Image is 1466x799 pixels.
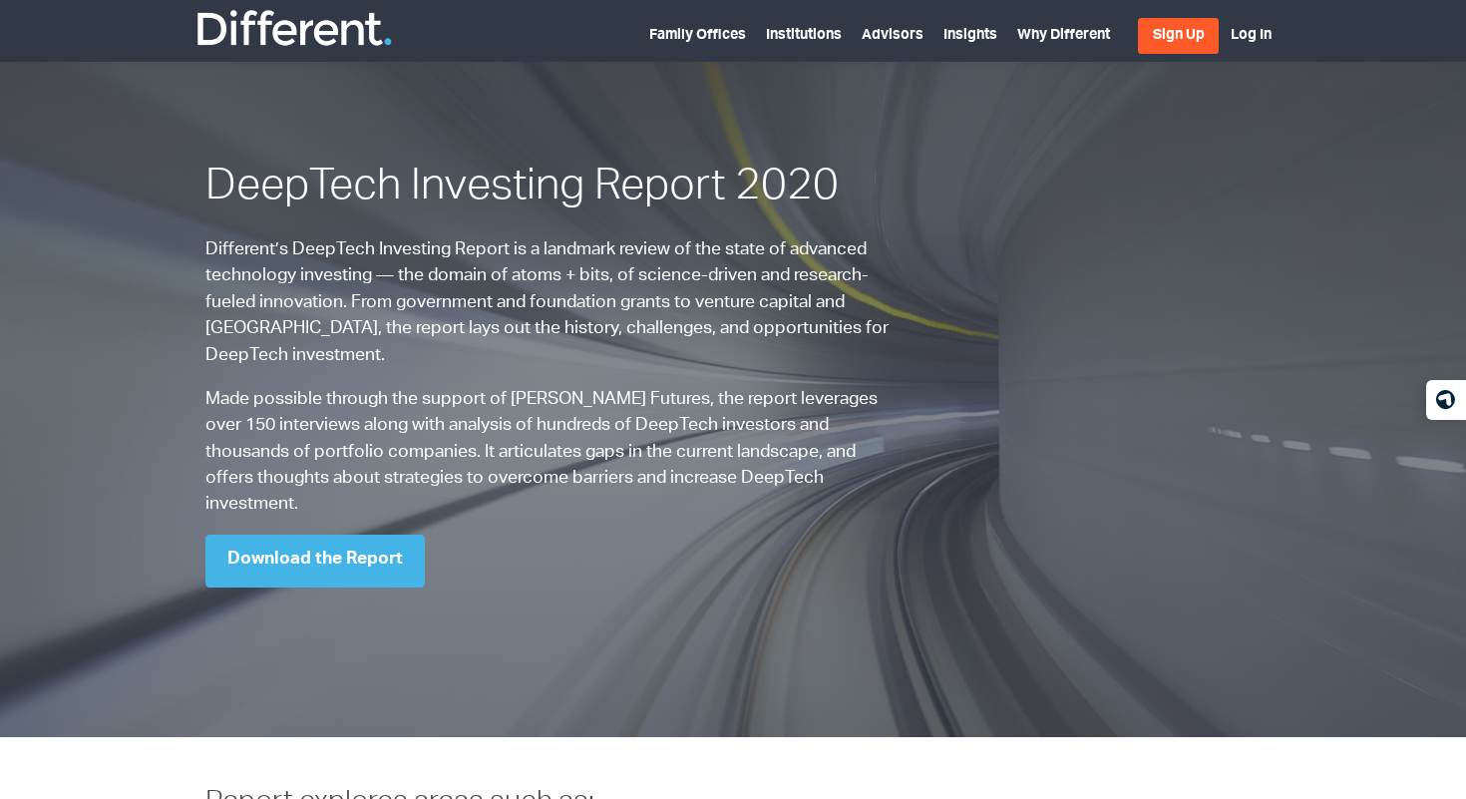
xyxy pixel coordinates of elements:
a: Institutions [766,29,842,43]
p: Made possible through the support of [PERSON_NAME] Futures, the report leverages over 150 intervi... [205,387,899,519]
a: Log In [1231,29,1272,43]
a: Family Offices [649,29,746,43]
a: Sign Up [1138,18,1219,54]
h1: DeepTech Investing Report 2020 [205,160,899,219]
a: Why Different [1017,29,1110,43]
a: Insights [943,29,997,43]
p: Different’s DeepTech Investing Report is a landmark review of the state of advanced technology in... [205,237,899,369]
img: Different Funds [194,8,394,48]
a: Download the Report [205,535,425,588]
a: Advisors [862,29,923,43]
